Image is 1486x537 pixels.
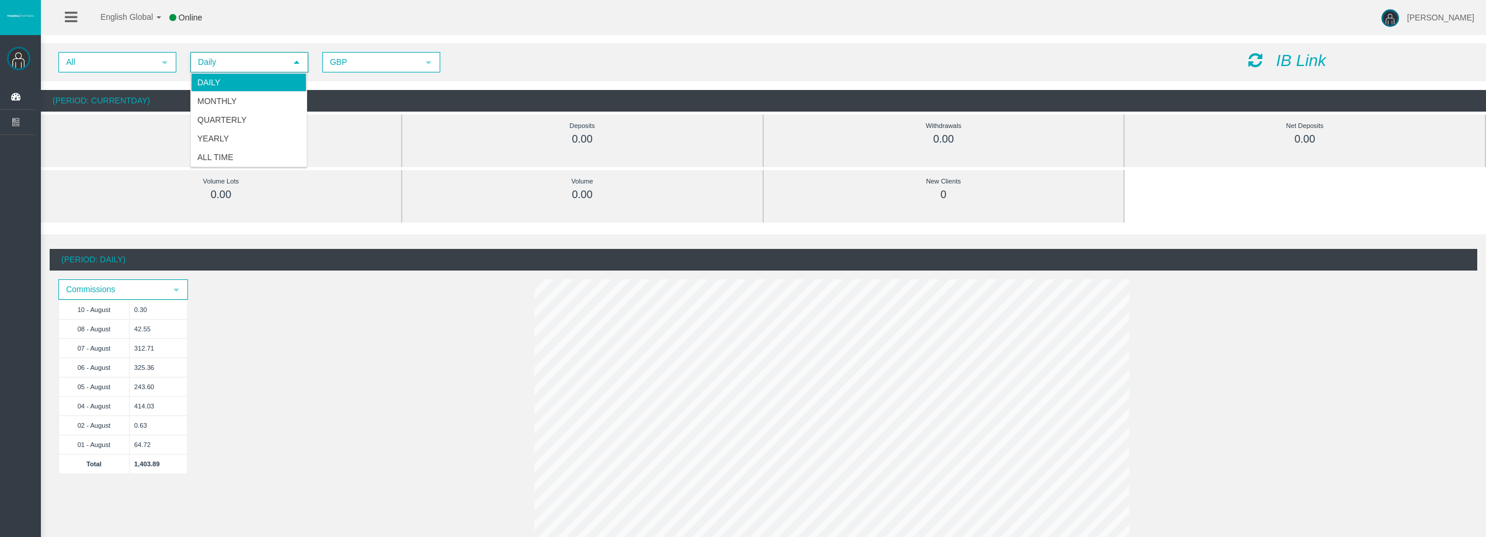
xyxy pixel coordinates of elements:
[790,133,1098,146] div: 0.00
[129,338,187,358] td: 312.71
[1381,9,1399,27] img: user-image
[59,454,130,473] td: Total
[85,12,153,22] span: English Global
[323,53,418,71] span: GBP
[172,285,181,295] span: select
[191,129,307,148] li: Yearly
[60,53,154,71] span: All
[790,175,1098,188] div: New Clients
[129,435,187,454] td: 64.72
[424,58,433,67] span: select
[50,249,1477,271] div: (Period: Daily)
[67,175,375,188] div: Volume Lots
[179,13,202,22] span: Online
[1151,133,1459,146] div: 0.00
[67,188,375,202] div: 0.00
[59,435,130,454] td: 01 - August
[429,175,736,188] div: Volume
[790,188,1098,202] div: 0
[59,377,130,396] td: 05 - August
[790,119,1098,133] div: Withdrawals
[67,133,375,146] div: 0.00
[1276,51,1326,70] i: IB Link
[129,358,187,377] td: 325.36
[129,396,187,415] td: 414.03
[429,188,736,202] div: 0.00
[59,358,130,377] td: 06 - August
[59,415,130,435] td: 02 - August
[59,396,130,415] td: 04 - August
[6,13,35,18] img: logo.svg
[1248,52,1262,68] i: Reload Dashboard
[129,319,187,338] td: 42.55
[129,377,187,396] td: 243.60
[59,319,130,338] td: 08 - August
[292,58,301,67] span: select
[192,53,286,71] span: Daily
[160,58,169,67] span: select
[429,133,736,146] div: 0.00
[191,73,307,92] li: Daily
[1151,119,1459,133] div: Net Deposits
[129,300,187,319] td: 0.30
[59,338,130,358] td: 07 - August
[67,119,375,133] div: Commissions
[129,415,187,435] td: 0.63
[191,92,307,110] li: Monthly
[191,110,307,129] li: Quarterly
[41,90,1486,112] div: (Period: CurrentDay)
[191,148,307,167] li: All Time
[1407,13,1474,22] span: [PERSON_NAME]
[429,119,736,133] div: Deposits
[129,454,187,473] td: 1,403.89
[60,280,166,299] span: Commissions
[59,300,130,319] td: 10 - August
